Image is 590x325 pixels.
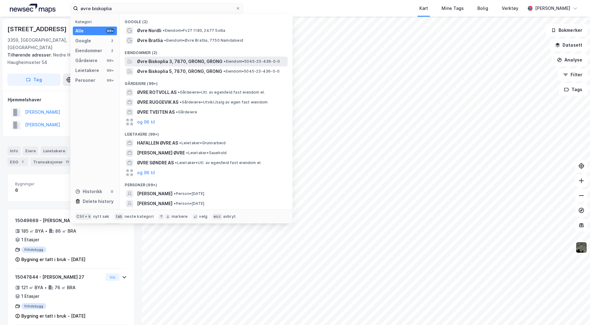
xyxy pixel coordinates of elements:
span: • [163,28,164,33]
div: Historikk [75,188,102,195]
div: 15047844 - [PERSON_NAME] 27 [15,273,103,281]
span: • [174,201,176,206]
div: 6 [15,187,69,194]
div: Bygning er tatt i bruk - [DATE] [21,312,85,320]
span: Øvre Nordli [137,27,161,34]
iframe: Chat Widget [559,295,590,325]
button: Analyse [552,54,588,66]
span: Tilhørende adresser: [7,52,53,57]
div: 1 Etasjer [21,293,39,300]
div: 76 ㎡ BRA [55,284,76,291]
div: 1 Etasjer [21,236,39,243]
span: • [224,59,226,64]
div: Google (2) [120,15,293,26]
div: 99+ [106,28,114,33]
div: Eiere [23,146,38,155]
img: logo.a4113a55bc3d86da70a041830d287a7e.svg [10,4,56,13]
div: 15049669 - [PERSON_NAME] 54 [15,217,103,224]
div: Ctrl + k [75,213,92,220]
div: tab [114,213,124,220]
div: 99+ [106,58,114,63]
div: ESG [7,158,28,166]
div: 121 ㎡ BYA [21,284,43,291]
div: 2 [110,48,114,53]
span: Gårdeiere • Utvikl./salg av egen fast eiendom [180,100,268,105]
span: Eiendom • Øvre Bratlia, 7750 Namdalseid [164,38,243,43]
button: Datasett [550,39,588,51]
button: og 96 til [137,169,155,176]
div: [PERSON_NAME] [535,5,570,12]
span: Person • [DATE] [174,191,204,196]
div: Eiendommer (2) [120,45,293,57]
span: Eiendom • 5045-23-436-0-0 [224,59,280,64]
span: Øvre Bratlia [137,37,163,44]
div: 2 [110,38,114,43]
span: • [175,160,177,165]
div: Hjemmelshaver [8,96,134,103]
span: ØVRE RUGGEVIK AS [137,99,178,106]
div: avbryt [223,214,236,219]
div: Google [75,37,91,44]
span: [PERSON_NAME] ØVRE [137,149,185,157]
div: Kategori [75,19,117,24]
span: • [180,100,181,104]
div: [STREET_ADDRESS] [7,24,68,34]
div: Info [7,146,20,155]
span: • [176,110,178,114]
div: 1 [19,159,26,165]
span: Eiendom • Fv27 1180, 2477 Sollia [163,28,225,33]
span: ØVRE SØNDRE AS [137,159,174,167]
button: Filter [558,69,588,81]
div: • [45,229,48,234]
div: velg [199,214,207,219]
span: HAFALLEN ØVRE AS [137,139,178,147]
span: • [179,141,181,145]
div: Gårdeiere (99+) [120,76,293,87]
button: Tags [559,83,588,96]
div: Personer (99+) [120,178,293,189]
div: neste kategori [125,214,154,219]
input: Søk på adresse, matrikkel, gårdeiere, leietakere eller personer [78,4,235,13]
div: Personer [75,77,95,84]
img: 9k= [575,242,587,253]
div: Verktøy [502,5,518,12]
span: Leietaker • Utl. av egen/leid fast eiendom el. [175,160,261,165]
button: Bokmerker [546,24,588,36]
span: Person • [DATE] [174,201,204,206]
span: [PERSON_NAME] [137,190,172,197]
div: Mine Tags [442,5,464,12]
span: Bygninger [15,181,69,187]
div: • [44,285,47,290]
span: Leietaker • Grunnarbeid [179,141,225,146]
div: 99+ [106,68,114,73]
div: Kart [419,5,428,12]
div: Kontrollprogram for chat [559,295,590,325]
span: Eiendom • 5045-23-436-0-0 [223,69,280,74]
button: og 96 til [137,118,155,126]
span: • [223,69,225,74]
div: Leietakere [41,146,68,155]
div: 0 [110,189,114,194]
div: 3359, [GEOGRAPHIC_DATA], [GEOGRAPHIC_DATA] [7,36,103,51]
div: Transaksjoner [31,158,73,166]
div: Alle [75,27,84,35]
span: Øvre Biskoplia 5, 7870, GRONG, GRONG [137,68,222,75]
span: • [186,150,188,155]
span: Leietaker • Sauehold [186,150,226,155]
div: esc [212,213,222,220]
div: Gårdeiere [75,57,98,64]
div: nytt søk [93,214,110,219]
div: Leietakere [75,67,99,74]
span: • [164,38,166,43]
div: 185 ㎡ BYA [21,227,44,235]
span: Gårdeiere [176,110,197,115]
div: Delete history [83,198,114,205]
span: • [174,191,176,196]
div: Leietakere (99+) [120,127,293,138]
div: Eiendommer [75,47,102,54]
button: Vis [106,273,119,281]
span: [PERSON_NAME] [137,200,172,207]
div: Nedre Haugheimseter 27, Nedre Haugheimseter 54 [7,51,130,66]
div: Bygning er tatt i bruk - [DATE] [21,256,85,263]
div: 99+ [106,78,114,83]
